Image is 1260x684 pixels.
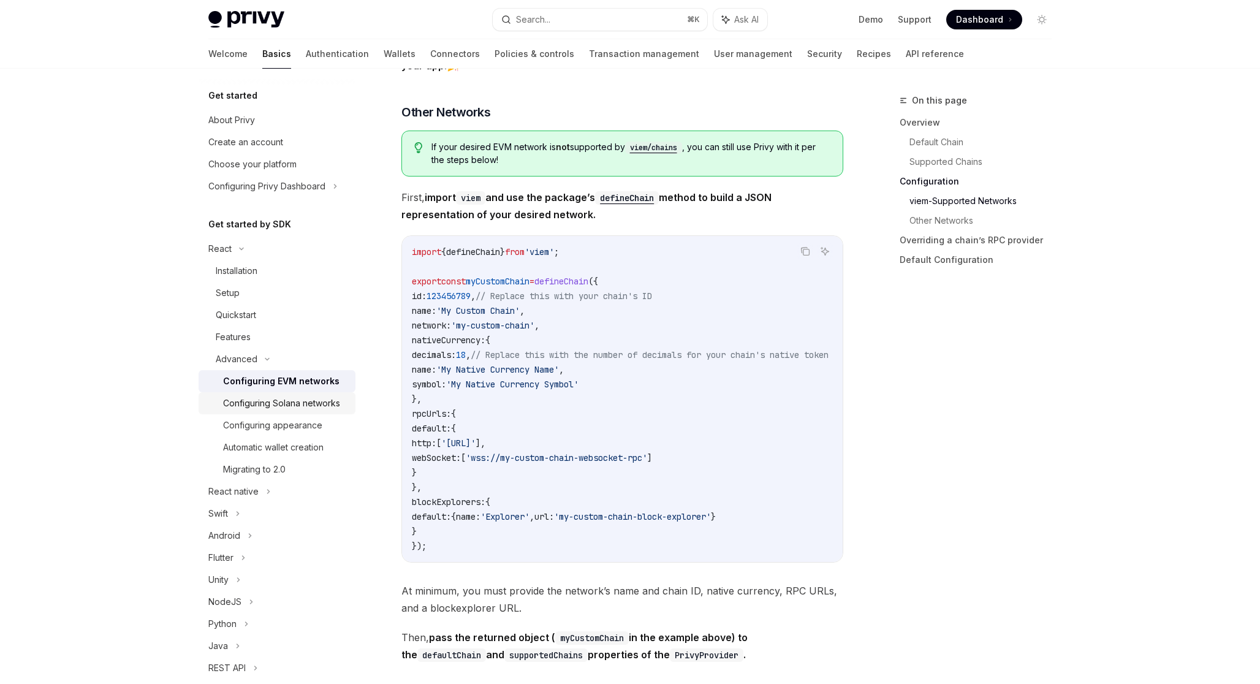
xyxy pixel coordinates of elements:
div: Choose your platform [208,157,297,172]
span: 'viem' [525,246,554,257]
span: { [441,246,446,257]
div: Advanced [216,352,257,367]
a: Configuring Solana networks [199,392,355,414]
span: [ [461,452,466,463]
span: http: [412,438,436,449]
span: webSocket: [412,452,461,463]
span: ⌘ K [687,15,700,25]
span: '[URL]' [441,438,476,449]
a: Automatic wallet creation [199,436,355,458]
span: ({ [588,276,598,287]
a: Transaction management [589,39,699,69]
a: Connectors [430,39,480,69]
div: Python [208,617,237,631]
a: Dashboard [946,10,1022,29]
span: , [559,364,564,375]
div: Flutter [208,550,233,565]
a: Default Chain [909,132,1061,152]
span: nativeCurrency: [412,335,485,346]
span: id: [412,291,427,302]
a: Wallets [384,39,416,69]
span: { [451,408,456,419]
a: Supported Chains [909,152,1061,172]
a: Recipes [857,39,891,69]
a: Policies & controls [495,39,574,69]
span: from [505,246,525,257]
span: , [534,320,539,331]
span: At minimum, you must provide the network’s name and chain ID, native currency, RPC URLs, and a bl... [401,582,843,617]
a: Security [807,39,842,69]
span: decimals: [412,349,456,360]
div: Unity [208,572,229,587]
a: API reference [906,39,964,69]
span: 'My Native Currency Symbol' [446,379,579,390]
span: On this page [912,93,967,108]
span: default: [412,423,451,434]
strong: pass the returned object ( in the example above) to the and properties of the . [401,631,748,661]
span: { [485,496,490,507]
span: Other Networks [401,104,490,121]
span: 'my-custom-chain' [451,320,534,331]
button: Ask AI [713,9,767,31]
a: Overview [900,113,1061,132]
strong: not [556,142,570,152]
strong: import and use the package’s method to build a JSON representation of your desired network. [401,191,772,221]
span: 'wss://my-custom-chain-websocket-rpc' [466,452,647,463]
a: Default Configuration [900,250,1061,270]
div: Configuring Solana networks [223,396,340,411]
a: Other Networks [909,211,1061,230]
a: User management [714,39,792,69]
span: name: [412,305,436,316]
h5: Get started [208,88,257,103]
a: Choose your platform [199,153,355,175]
a: viem-Supported Networks [909,191,1061,211]
svg: Tip [414,142,423,153]
span: { [451,511,456,522]
a: Demo [859,13,883,26]
span: ; [554,246,559,257]
span: name: [456,511,480,522]
img: light logo [208,11,284,28]
div: Features [216,330,251,344]
code: viem [456,191,485,205]
span: // Replace this with your chain's ID [476,291,652,302]
span: url: [534,511,554,522]
span: Then, [401,629,843,663]
div: Installation [216,264,257,278]
a: viem/chains [625,142,682,152]
div: REST API [208,661,246,675]
div: Java [208,639,228,653]
span: 'My Native Currency Name' [436,364,559,375]
a: defineChain [595,191,659,203]
span: } [711,511,716,522]
a: Features [199,326,355,348]
button: Search...⌘K [493,9,707,31]
span: export [412,276,441,287]
span: Ask AI [734,13,759,26]
span: }, [412,393,422,405]
div: Search... [516,12,550,27]
span: defineChain [446,246,500,257]
span: name: [412,364,436,375]
div: Quickstart [216,308,256,322]
div: Create an account [208,135,283,150]
div: Android [208,528,240,543]
a: Configuring EVM networks [199,370,355,392]
span: ] [647,452,652,463]
span: , [471,291,476,302]
span: symbol: [412,379,446,390]
span: defineChain [534,276,588,287]
a: Authentication [306,39,369,69]
span: 'Explorer' [480,511,529,522]
a: Welcome [208,39,248,69]
span: import [412,246,441,257]
a: Migrating to 2.0 [199,458,355,481]
span: 'my-custom-chain-block-explorer' [554,511,711,522]
span: , [529,511,534,522]
span: } [412,526,417,537]
a: Configuring appearance [199,414,355,436]
span: ], [476,438,485,449]
button: Ask AI [817,243,833,259]
a: Installation [199,260,355,282]
div: Configuring appearance [223,418,322,433]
